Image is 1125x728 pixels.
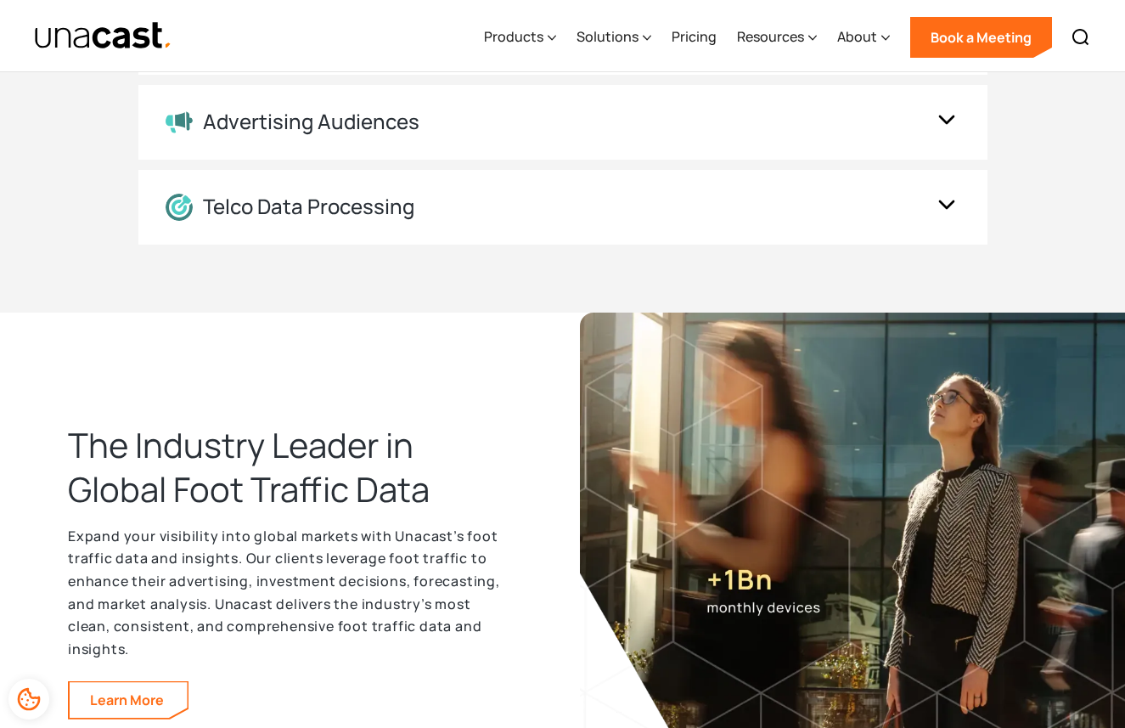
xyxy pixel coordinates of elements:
h2: The Industry Leader in Global Foot Traffic Data [68,423,509,511]
div: Resources [737,3,817,72]
div: Advertising Audiences [203,110,419,134]
div: Solutions [577,3,651,72]
img: Advertising Audiences icon [166,110,193,134]
img: Location Data Processing icon [166,194,193,221]
div: About [837,26,877,47]
a: Pricing [672,3,717,72]
a: Book a Meeting [910,17,1052,58]
div: Cookie Preferences [8,679,49,720]
div: Solutions [577,26,638,47]
div: Resources [737,26,804,47]
a: home [34,21,172,51]
a: Learn more about our foot traffic data [70,682,188,718]
div: Products [484,26,543,47]
div: Products [484,3,556,72]
img: Unacast text logo [34,21,172,51]
div: Telco Data Processing [203,195,414,219]
img: Search icon [1071,27,1091,48]
div: About [837,3,890,72]
p: Expand your visibility into global markets with Unacast’s foot traffic data and insights. Our cli... [68,525,509,661]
